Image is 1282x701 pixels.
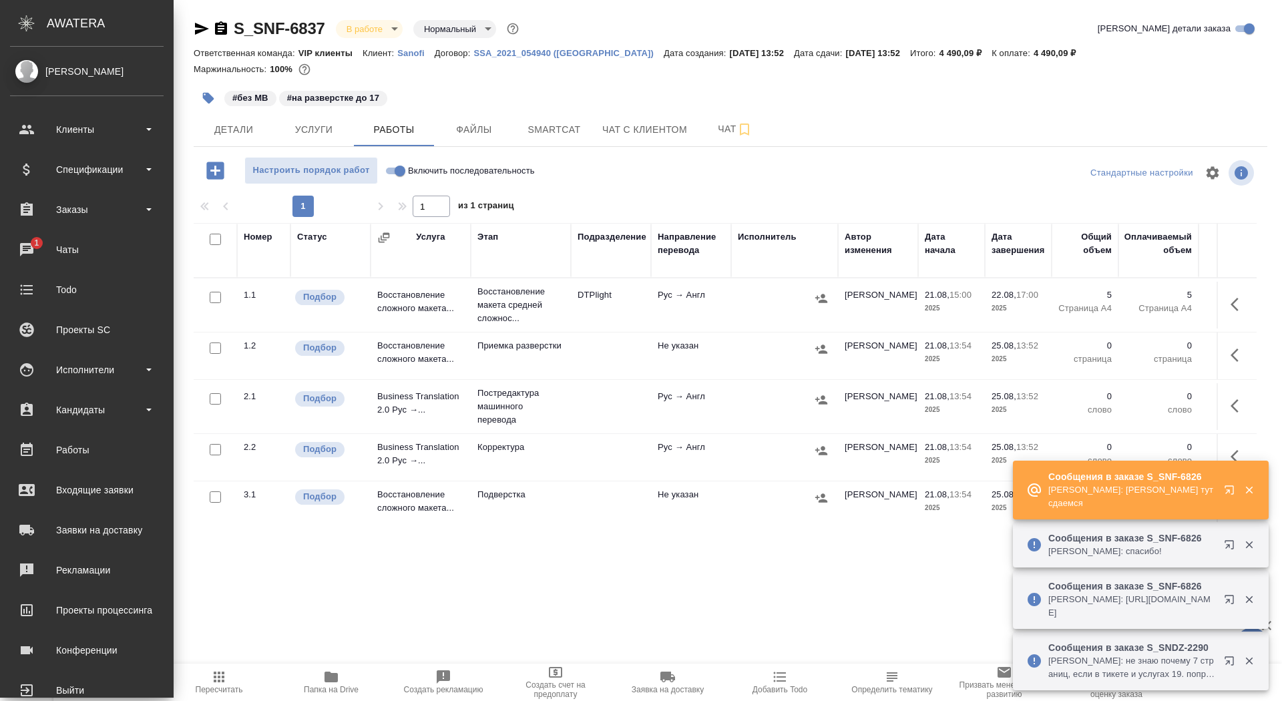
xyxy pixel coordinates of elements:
td: Рус → Англ [651,434,731,481]
span: Пересчитать [196,685,243,694]
div: Общий объем [1058,230,1112,257]
p: Подбор [303,490,337,503]
div: Направление перевода [658,230,724,257]
button: Пересчитать [163,664,275,701]
p: К оплате: [992,48,1034,58]
p: 0 [1205,288,1259,302]
p: 21.08, [925,442,949,452]
p: 25.08, [992,391,1016,401]
p: 13:52 [1016,340,1038,350]
div: Заказы [10,200,164,220]
span: Настроить таблицу [1197,157,1229,189]
div: Работы [10,440,164,460]
button: Назначить [811,390,831,410]
button: Открыть в новой вкладке [1216,477,1248,509]
div: Заявки на доставку [10,520,164,540]
p: Подбор [303,290,337,304]
div: Чаты [10,240,164,260]
p: Сообщения в заказе S_SNF-6826 [1048,579,1215,593]
p: 25.08, [992,442,1016,452]
p: 25.08, [992,340,1016,350]
p: [PERSON_NAME]: не знаю почему 7 страниц, если в тикете и услугах 19. поправила [1048,654,1215,681]
td: [PERSON_NAME] [838,383,918,430]
button: Призвать менеджера по развитию [948,664,1060,701]
p: Страница А4 [1058,302,1112,315]
div: Услуга [416,230,445,244]
p: 100% [270,64,296,74]
p: Подверстка [477,488,564,501]
td: Восстановление сложного макета... [371,332,471,379]
p: 13:54 [949,340,972,350]
p: слово [1058,403,1112,417]
p: [DATE] 13:52 [729,48,794,58]
div: Номер [244,230,272,244]
span: Работы [362,122,426,138]
p: Маржинальность: [194,64,270,74]
p: слово [1125,403,1192,417]
div: Исполнитель [738,230,797,244]
button: Скопировать ссылку для ЯМессенджера [194,21,210,37]
p: 2025 [925,454,978,467]
span: Детали [202,122,266,138]
span: Заявка на доставку [632,685,704,694]
p: Sanofi [397,48,435,58]
button: Закрыть [1235,539,1263,551]
a: Работы [3,433,170,467]
p: слово [1058,454,1112,467]
p: RUB [1205,454,1259,467]
div: Проекты SC [10,320,164,340]
p: RUB [1205,403,1259,417]
div: Спецификации [10,160,164,180]
td: Рус → Англ [651,282,731,328]
p: 4 490,09 ₽ [939,48,992,58]
div: Можно подбирать исполнителей [294,441,364,459]
td: Business Translation 2.0 Рус →... [371,383,471,430]
td: Не указан [651,332,731,379]
p: Подбор [303,341,337,355]
p: Постредактура машинного перевода [477,387,564,427]
div: Рекламации [10,560,164,580]
button: Добавить тэг [194,83,223,113]
p: RUB [1205,302,1259,315]
div: 3.1 [244,488,284,501]
span: Призвать менеджера по развитию [956,680,1052,699]
p: 0 [1205,390,1259,403]
button: Скопировать ссылку [213,21,229,37]
p: Сообщения в заказе S_SNDZ-2290 [1048,641,1215,654]
span: Посмотреть информацию [1229,160,1257,186]
p: страница [1125,353,1192,366]
a: 1Чаты [3,233,170,266]
p: Приемка разверстки [477,339,564,353]
p: 13:54 [949,442,972,452]
span: Создать счет на предоплату [507,680,604,699]
p: 4 490,09 ₽ [1034,48,1086,58]
p: 5 [1058,288,1112,302]
td: Рус → Англ [651,383,731,430]
p: Сообщения в заказе S_SNF-6826 [1048,531,1215,545]
div: Кандидаты [10,400,164,420]
p: 13:52 [1016,442,1038,452]
div: Проекты процессинга [10,600,164,620]
p: Подбор [303,392,337,405]
div: Подразделение [578,230,646,244]
td: Восстановление сложного макета... [371,481,471,528]
td: DTPlight [571,282,651,328]
p: 2025 [925,353,978,366]
p: [DATE] 13:52 [845,48,910,58]
p: Итого: [910,48,939,58]
span: [PERSON_NAME] детали заказа [1098,22,1231,35]
p: [PERSON_NAME]: [URL][DOMAIN_NAME] [1048,593,1215,620]
div: В работе [336,20,403,38]
p: 13:54 [949,391,972,401]
div: Дата начала [925,230,978,257]
button: Здесь прячутся важные кнопки [1223,288,1255,320]
a: Sanofi [397,47,435,58]
p: 0 [1125,339,1192,353]
div: Выйти [10,680,164,700]
button: Открыть в новой вкладке [1216,531,1248,563]
p: 21.08, [925,391,949,401]
p: Восстановление макета средней сложнос... [477,285,564,325]
a: Рекламации [3,553,170,587]
p: Дата сдачи: [794,48,845,58]
div: Можно подбирать исполнителей [294,339,364,357]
